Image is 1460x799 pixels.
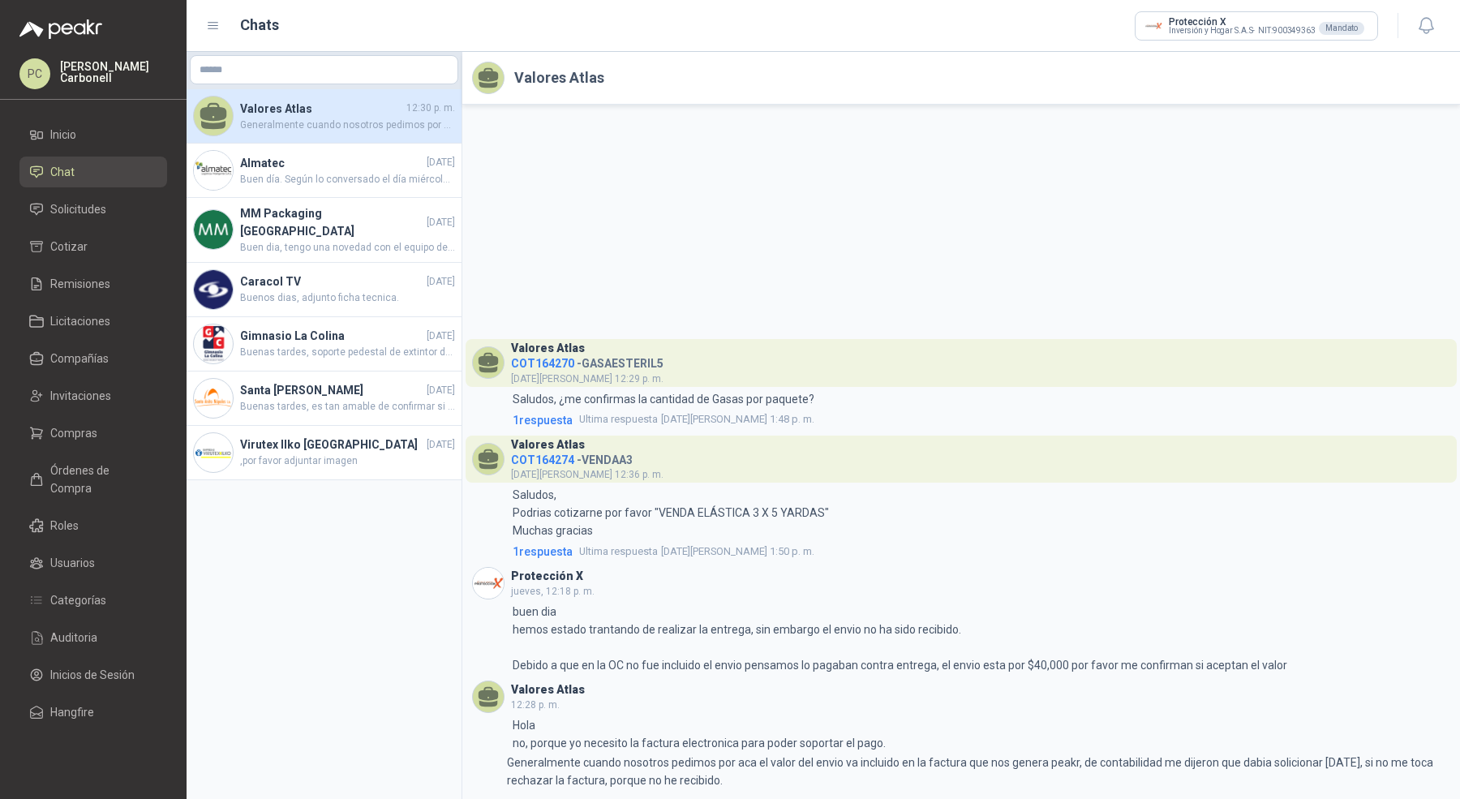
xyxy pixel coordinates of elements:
[511,357,574,370] span: COT164270
[19,58,50,89] div: PC
[511,469,663,480] span: [DATE][PERSON_NAME] 12:36 p. m.
[19,306,167,337] a: Licitaciones
[427,329,455,344] span: [DATE]
[427,383,455,398] span: [DATE]
[187,426,462,480] a: Company LogoVirutex Ilko [GEOGRAPHIC_DATA][DATE],por favor adjuntar imagen
[50,554,95,572] span: Usuarios
[511,353,663,368] h4: - GASAESTERIL5
[509,543,1450,561] a: 1respuestaUltima respuesta[DATE][PERSON_NAME] 1:50 p. m.
[19,697,167,728] a: Hangfire
[511,453,574,466] span: COT164274
[19,231,167,262] a: Cotizar
[19,622,167,653] a: Auditoria
[514,67,604,89] h2: Valores Atlas
[427,155,455,170] span: [DATE]
[19,157,167,187] a: Chat
[507,754,1450,789] p: Generalmente cuando nosotros pedimos por aca el valor del envio va incluido en la factura que nos...
[50,629,97,647] span: Auditoria
[50,591,106,609] span: Categorías
[511,572,583,581] h3: Protección X
[513,486,829,539] p: Saludos, Podrias cotizarne por favor "VENDA ELÁSTICA 3 X 5 YARDAS" Muchas gracias
[240,453,455,469] span: ,por favor adjuntar imagen
[513,411,573,429] span: 1 respuesta
[240,172,455,187] span: Buen día. Según lo conversado el día miércoles, esta orden se anulara
[19,510,167,541] a: Roles
[19,548,167,578] a: Usuarios
[19,19,102,39] img: Logo peakr
[240,118,455,133] span: Generalmente cuando nosotros pedimos por aca el valor del envio va incluido en la factura que nos...
[19,418,167,449] a: Compras
[19,194,167,225] a: Solicitudes
[50,200,106,218] span: Solicitudes
[50,462,152,497] span: Órdenes de Compra
[194,433,233,472] img: Company Logo
[509,411,1450,429] a: 1respuestaUltima respuesta[DATE][PERSON_NAME] 1:48 p. m.
[427,274,455,290] span: [DATE]
[240,14,279,37] h1: Chats
[473,568,504,599] img: Company Logo
[194,151,233,190] img: Company Logo
[579,543,814,560] span: [DATE][PERSON_NAME] 1:50 p. m.
[50,350,109,367] span: Compañías
[240,345,455,360] span: Buenas tardes, soporte pedestal de extintor de 05 lb no existe debido a su tamaño
[240,436,423,453] h4: Virutex Ilko [GEOGRAPHIC_DATA]
[511,449,663,465] h4: - VENDAA3
[513,716,886,752] p: Hola no, porque yo necesito la factura electronica para poder soportar el pago.
[240,204,423,240] h4: MM Packaging [GEOGRAPHIC_DATA]
[50,666,135,684] span: Inicios de Sesión
[50,126,76,144] span: Inicio
[19,455,167,504] a: Órdenes de Compra
[50,703,94,721] span: Hangfire
[513,603,1287,674] p: buen dia hemos estado trantando de realizar la entrega, sin embargo el envio no ha sido recibido....
[579,411,814,427] span: [DATE][PERSON_NAME] 1:48 p. m.
[427,437,455,453] span: [DATE]
[511,685,585,694] h3: Valores Atlas
[579,411,658,427] span: Ultima respuesta
[19,585,167,616] a: Categorías
[427,215,455,230] span: [DATE]
[60,61,167,84] p: [PERSON_NAME] Carbonell
[513,543,573,561] span: 1 respuesta
[187,263,462,317] a: Company LogoCaracol TV[DATE]Buenos dias, adjunto ficha tecnica.
[194,270,233,309] img: Company Logo
[240,290,455,306] span: Buenos dias, adjunto ficha tecnica.
[511,440,585,449] h3: Valores Atlas
[579,543,658,560] span: Ultima respuesta
[50,312,110,330] span: Licitaciones
[187,372,462,426] a: Company LogoSanta [PERSON_NAME][DATE]Buenas tardes, es tan amable de confirmar si son [DEMOGRAPHI...
[50,163,75,181] span: Chat
[19,119,167,150] a: Inicio
[194,210,233,249] img: Company Logo
[19,659,167,690] a: Inicios de Sesión
[240,327,423,345] h4: Gimnasio La Colina
[240,154,423,172] h4: Almatec
[240,381,423,399] h4: Santa [PERSON_NAME]
[50,424,97,442] span: Compras
[50,238,88,256] span: Cotizar
[511,586,595,597] span: jueves, 12:18 p. m.
[187,144,462,198] a: Company LogoAlmatec[DATE]Buen día. Según lo conversado el día miércoles, esta orden se anulara
[513,390,814,408] p: Saludos, ¿me confirmas la cantidad de Gasas por paquete?
[240,240,455,256] span: Buen dia, tengo una novedad con el equipo despachado, no esta realizando la funcion y tomando med...
[240,100,403,118] h4: Valores Atlas
[50,517,79,535] span: Roles
[511,373,663,384] span: [DATE][PERSON_NAME] 12:29 p. m.
[240,273,423,290] h4: Caracol TV
[511,699,560,711] span: 12:28 p. m.
[240,399,455,415] span: Buenas tardes, es tan amable de confirmar si son [DEMOGRAPHIC_DATA].500 cajas?
[511,344,585,353] h3: Valores Atlas
[19,380,167,411] a: Invitaciones
[50,387,111,405] span: Invitaciones
[194,324,233,363] img: Company Logo
[194,379,233,418] img: Company Logo
[187,89,462,144] a: Valores Atlas12:30 p. m.Generalmente cuando nosotros pedimos por aca el valor del envio va inclui...
[187,198,462,263] a: Company LogoMM Packaging [GEOGRAPHIC_DATA][DATE]Buen dia, tengo una novedad con el equipo despach...
[187,317,462,372] a: Company LogoGimnasio La Colina[DATE]Buenas tardes, soporte pedestal de extintor de 05 lb no exist...
[19,343,167,374] a: Compañías
[50,275,110,293] span: Remisiones
[19,268,167,299] a: Remisiones
[406,101,455,116] span: 12:30 p. m.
